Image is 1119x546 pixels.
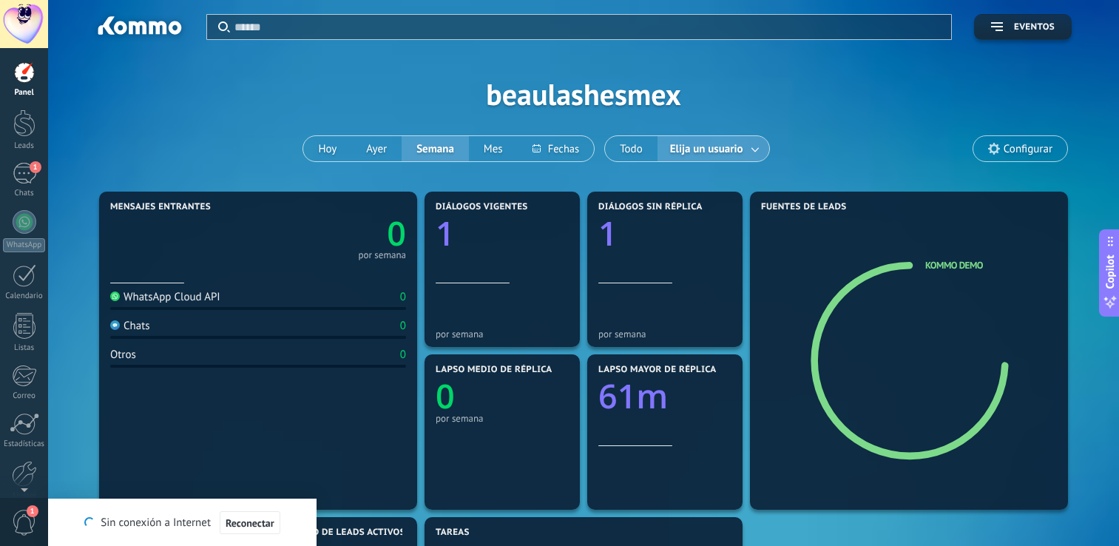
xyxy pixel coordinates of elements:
span: Fuentes de leads [761,202,847,212]
span: Cantidad de leads activos [273,528,405,538]
button: Reconectar [220,511,280,535]
button: Fechas [518,136,594,161]
span: Lapso mayor de réplica [598,365,716,375]
button: Mes [469,136,518,161]
div: Leads [3,141,46,151]
a: 0 [258,211,406,256]
div: por semana [436,413,569,424]
span: 1 [30,161,41,173]
img: WhatsApp Cloud API [110,291,120,301]
button: Eventos [974,14,1072,40]
div: Correo [3,391,46,401]
span: Lapso medio de réplica [436,365,552,375]
div: 0 [400,319,406,333]
div: por semana [598,328,731,340]
div: Chats [3,189,46,198]
text: 0 [387,211,406,256]
div: Panel [3,88,46,98]
button: Ayer [351,136,402,161]
div: por semana [358,252,406,259]
span: 1 [27,505,38,517]
span: Diálogos sin réplica [598,202,703,212]
text: 0 [436,374,455,419]
text: 1 [598,211,618,256]
button: Hoy [303,136,351,161]
div: WhatsApp [3,238,45,252]
span: Elija un usuario [667,139,746,159]
div: WhatsApp Cloud API [110,290,220,304]
a: 61m [598,374,731,419]
text: 61m [598,374,668,419]
div: Calendario [3,291,46,301]
span: Diálogos vigentes [436,202,528,212]
span: Copilot [1103,255,1118,289]
span: Configurar [1004,143,1052,155]
div: Otros [110,348,136,362]
img: Chats [110,320,120,330]
div: Sin conexión a Internet [84,510,280,535]
a: Kommo Demo [925,259,983,272]
div: Listas [3,343,46,353]
span: Tareas [436,528,470,538]
div: por semana [436,328,569,340]
div: Chats [110,319,150,333]
div: 0 [400,290,406,304]
div: Estadísticas [3,439,46,449]
span: Mensajes entrantes [110,202,211,212]
button: Elija un usuario [657,136,769,161]
div: 0 [400,348,406,362]
button: Todo [605,136,657,161]
text: 1 [436,211,455,256]
span: Reconectar [226,518,274,528]
span: Eventos [1014,22,1055,33]
button: Semana [402,136,469,161]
